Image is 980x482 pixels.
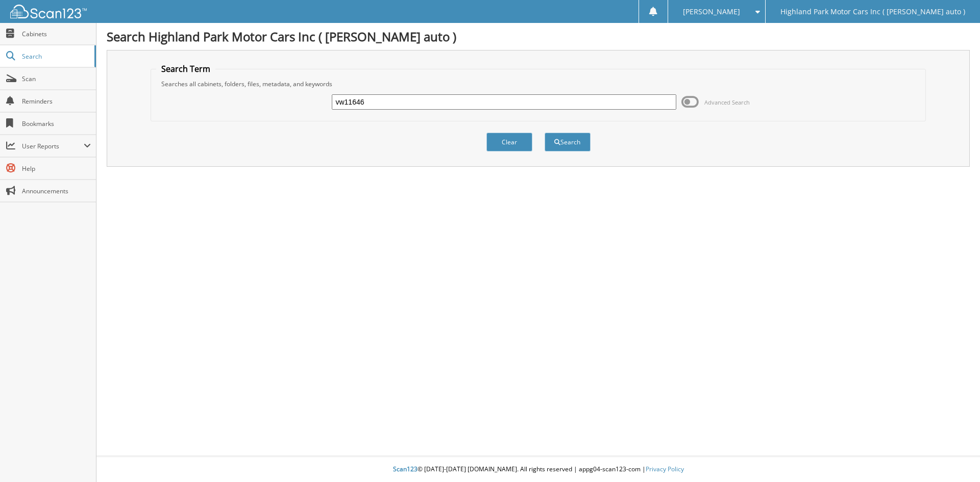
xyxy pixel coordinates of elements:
[22,30,91,38] span: Cabinets
[545,133,591,151] button: Search
[780,9,965,15] span: Highland Park Motor Cars Inc ( [PERSON_NAME] auto )
[22,119,91,128] span: Bookmarks
[107,28,970,45] h1: Search Highland Park Motor Cars Inc ( [PERSON_NAME] auto )
[156,63,215,74] legend: Search Term
[393,465,418,473] span: Scan123
[96,457,980,482] div: © [DATE]-[DATE] [DOMAIN_NAME]. All rights reserved | appg04-scan123-com |
[486,133,532,151] button: Clear
[22,52,89,61] span: Search
[22,74,91,83] span: Scan
[22,187,91,195] span: Announcements
[22,142,84,150] span: User Reports
[683,9,740,15] span: [PERSON_NAME]
[704,98,750,106] span: Advanced Search
[10,5,87,18] img: scan123-logo-white.svg
[929,433,980,482] iframe: Chat Widget
[646,465,684,473] a: Privacy Policy
[22,97,91,106] span: Reminders
[156,80,921,88] div: Searches all cabinets, folders, files, metadata, and keywords
[22,164,91,173] span: Help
